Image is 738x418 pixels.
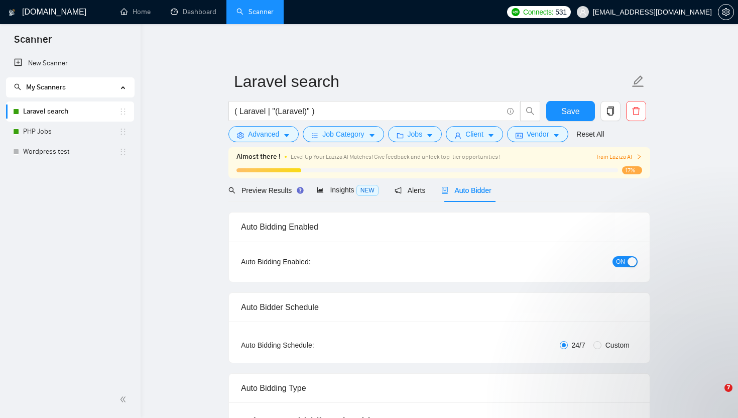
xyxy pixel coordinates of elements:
div: Tooltip anchor [296,186,305,195]
span: info-circle [507,108,514,115]
input: Scanner name... [234,69,630,94]
a: Laravel search [23,101,119,122]
div: Auto Bidder Schedule [241,293,638,322]
span: right [636,154,642,160]
span: Scanner [6,32,60,53]
div: Auto Bidding Schedule: [241,340,373,351]
button: barsJob Categorycaret-down [303,126,384,142]
button: setting [718,4,734,20]
span: Jobs [408,129,423,140]
span: Preview Results [228,186,301,194]
li: Wordpress test [6,142,134,162]
span: search [228,187,235,194]
button: userClientcaret-down [446,126,503,142]
span: holder [119,108,127,116]
span: setting [718,8,733,16]
a: PHP Jobs [23,122,119,142]
span: NEW [356,185,379,196]
button: settingAdvancedcaret-down [228,126,299,142]
span: user [454,132,461,139]
span: setting [237,132,244,139]
span: edit [632,75,645,88]
span: holder [119,148,127,156]
button: delete [626,101,646,121]
span: Client [465,129,483,140]
span: holder [119,128,127,136]
span: caret-down [553,132,560,139]
a: New Scanner [14,53,126,73]
button: search [520,101,540,121]
a: dashboardDashboard [171,8,216,16]
span: Insights [317,186,378,194]
span: area-chart [317,186,324,193]
span: robot [441,187,448,194]
span: bars [311,132,318,139]
span: folder [397,132,404,139]
img: logo [9,5,16,21]
span: Connects: [523,7,553,18]
span: caret-down [368,132,376,139]
span: 531 [555,7,566,18]
button: Save [546,101,595,121]
button: folderJobscaret-down [388,126,442,142]
button: copy [600,101,621,121]
input: Search Freelance Jobs... [234,105,503,118]
span: 7 [724,384,732,392]
span: idcard [516,132,523,139]
button: idcardVendorcaret-down [507,126,568,142]
span: 17% [622,166,642,174]
span: notification [395,187,402,194]
a: Wordpress test [23,142,119,162]
span: Auto Bidder [441,186,491,194]
li: PHP Jobs [6,122,134,142]
img: upwork-logo.png [512,8,520,16]
span: caret-down [426,132,433,139]
button: Train Laziza AI [596,152,642,162]
li: New Scanner [6,53,134,73]
iframe: Intercom live chat [704,384,728,408]
span: search [14,83,21,90]
div: Auto Bidding Enabled: [241,256,373,267]
span: caret-down [487,132,495,139]
span: Level Up Your Laziza AI Matches! Give feedback and unlock top-tier opportunities ! [291,153,501,160]
span: search [521,107,540,116]
div: Auto Bidding Type [241,374,638,402]
a: setting [718,8,734,16]
span: ON [616,256,625,267]
span: Alerts [395,186,426,194]
span: Advanced [248,129,279,140]
span: My Scanners [26,83,66,91]
li: Laravel search [6,101,134,122]
div: Auto Bidding Enabled [241,213,638,241]
span: Job Category [322,129,364,140]
span: double-left [119,394,130,404]
a: Reset All [576,129,604,140]
span: Almost there ! [236,151,281,162]
span: user [579,9,586,16]
span: delete [627,107,646,116]
span: My Scanners [14,83,66,91]
a: searchScanner [236,8,274,16]
span: caret-down [283,132,290,139]
span: Vendor [527,129,549,140]
a: homeHome [120,8,151,16]
span: copy [601,107,620,116]
span: Save [561,105,579,118]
